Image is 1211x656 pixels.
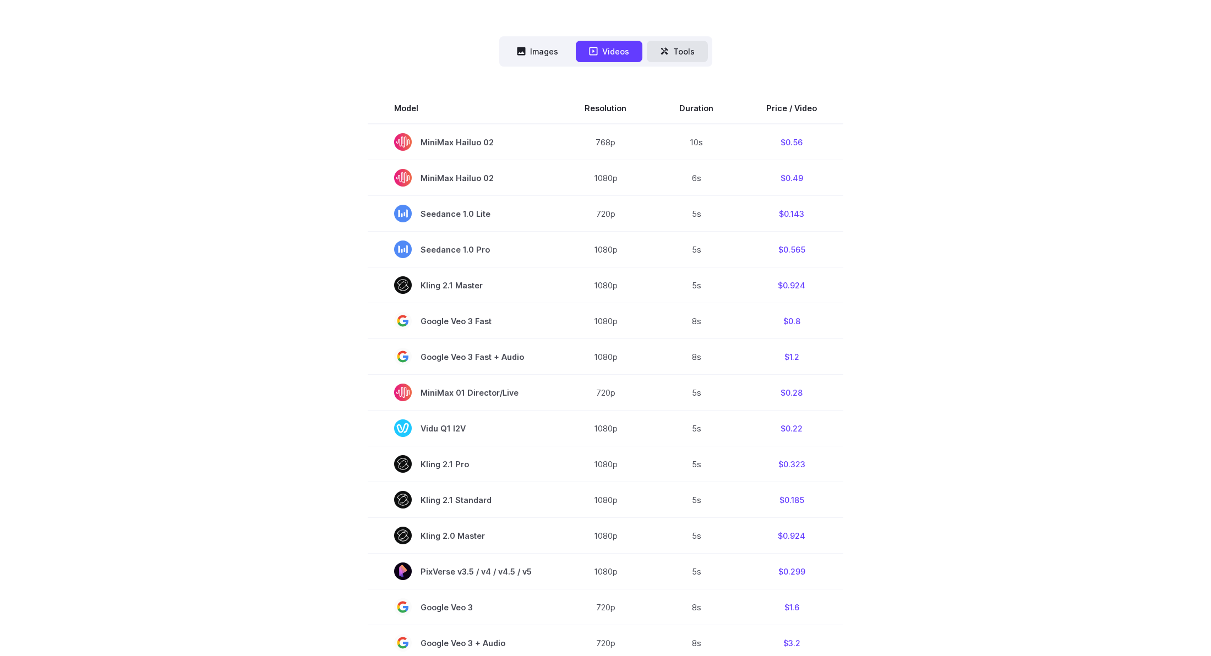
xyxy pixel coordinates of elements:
[558,160,653,196] td: 1080p
[740,375,843,411] td: $0.28
[576,41,642,62] button: Videos
[740,411,843,446] td: $0.22
[653,196,740,232] td: 5s
[394,455,532,473] span: Kling 2.1 Pro
[653,267,740,303] td: 5s
[394,598,532,616] span: Google Veo 3
[653,124,740,160] td: 10s
[558,518,653,554] td: 1080p
[740,267,843,303] td: $0.924
[740,482,843,518] td: $0.185
[558,232,653,267] td: 1080p
[653,554,740,589] td: 5s
[653,411,740,446] td: 5s
[740,518,843,554] td: $0.924
[394,169,532,187] span: MiniMax Hailuo 02
[653,482,740,518] td: 5s
[394,419,532,437] span: Vidu Q1 I2V
[394,276,532,294] span: Kling 2.1 Master
[558,446,653,482] td: 1080p
[558,339,653,375] td: 1080p
[740,303,843,339] td: $0.8
[394,133,532,151] span: MiniMax Hailuo 02
[653,93,740,124] th: Duration
[740,589,843,625] td: $1.6
[558,554,653,589] td: 1080p
[394,562,532,580] span: PixVerse v3.5 / v4 / v4.5 / v5
[740,124,843,160] td: $0.56
[558,375,653,411] td: 720p
[740,160,843,196] td: $0.49
[394,348,532,365] span: Google Veo 3 Fast + Audio
[740,93,843,124] th: Price / Video
[394,634,532,652] span: Google Veo 3 + Audio
[558,124,653,160] td: 768p
[653,339,740,375] td: 8s
[740,232,843,267] td: $0.565
[653,375,740,411] td: 5s
[558,589,653,625] td: 720p
[558,303,653,339] td: 1080p
[558,267,653,303] td: 1080p
[368,93,558,124] th: Model
[740,446,843,482] td: $0.323
[653,160,740,196] td: 6s
[653,446,740,482] td: 5s
[647,41,708,62] button: Tools
[558,196,653,232] td: 720p
[653,303,740,339] td: 8s
[394,205,532,222] span: Seedance 1.0 Lite
[653,232,740,267] td: 5s
[394,527,532,544] span: Kling 2.0 Master
[653,518,740,554] td: 5s
[504,41,571,62] button: Images
[394,312,532,330] span: Google Veo 3 Fast
[394,491,532,509] span: Kling 2.1 Standard
[740,554,843,589] td: $0.299
[740,339,843,375] td: $1.2
[558,93,653,124] th: Resolution
[558,482,653,518] td: 1080p
[394,240,532,258] span: Seedance 1.0 Pro
[740,196,843,232] td: $0.143
[653,589,740,625] td: 8s
[394,384,532,401] span: MiniMax 01 Director/Live
[558,411,653,446] td: 1080p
